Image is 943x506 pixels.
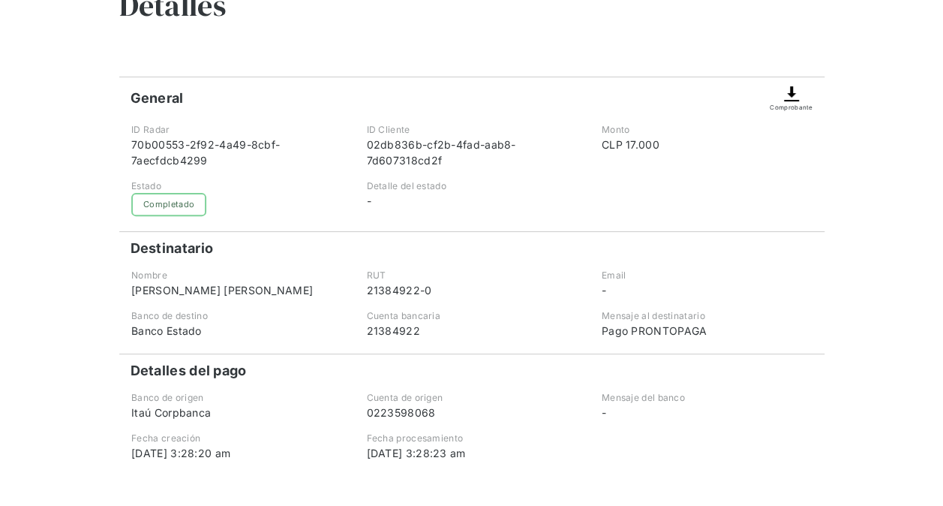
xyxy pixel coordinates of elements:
[131,405,341,420] div: Itaú Corpbanca
[131,323,341,339] div: Banco Estado
[131,432,341,445] div: Fecha creación
[602,137,812,152] div: CLP 17.000
[131,269,341,282] div: Nombre
[366,179,576,193] div: Detalle del estado
[131,123,341,137] div: ID Radar
[131,362,247,380] h4: Detalles del pago
[602,323,812,339] div: Pago PRONTOPAGA
[366,282,576,298] div: 21384922-0
[131,309,341,323] div: Banco de destino
[366,323,576,339] div: 21384922
[366,405,576,420] div: 0223598068
[131,89,184,107] h4: General
[770,103,812,112] div: Comprobante
[366,432,576,445] div: Fecha procesamiento
[602,391,812,405] div: Mensaje del banco
[602,282,812,298] div: -
[131,239,214,258] h4: Destinatario
[366,193,576,209] div: -
[131,179,341,193] div: Estado
[131,282,341,298] div: [PERSON_NAME] [PERSON_NAME]
[131,391,341,405] div: Banco de origen
[366,309,576,323] div: Cuenta bancaria
[366,137,576,168] div: 02db836b-cf2b-4fad-aab8-7d607318cd2f
[782,85,800,103] img: Descargar comprobante
[602,405,812,420] div: -
[366,445,576,461] div: [DATE] 3:28:23 am
[366,269,576,282] div: RUT
[131,137,341,168] div: 70b00553-2f92-4a49-8cbf-7aecfdcb4299
[602,309,812,323] div: Mensaje al destinatario
[366,391,576,405] div: Cuenta de origen
[602,269,812,282] div: Email
[131,445,341,461] div: [DATE] 3:28:20 am
[602,123,812,137] div: Monto
[366,123,576,137] div: ID Cliente
[131,193,206,216] div: Completado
